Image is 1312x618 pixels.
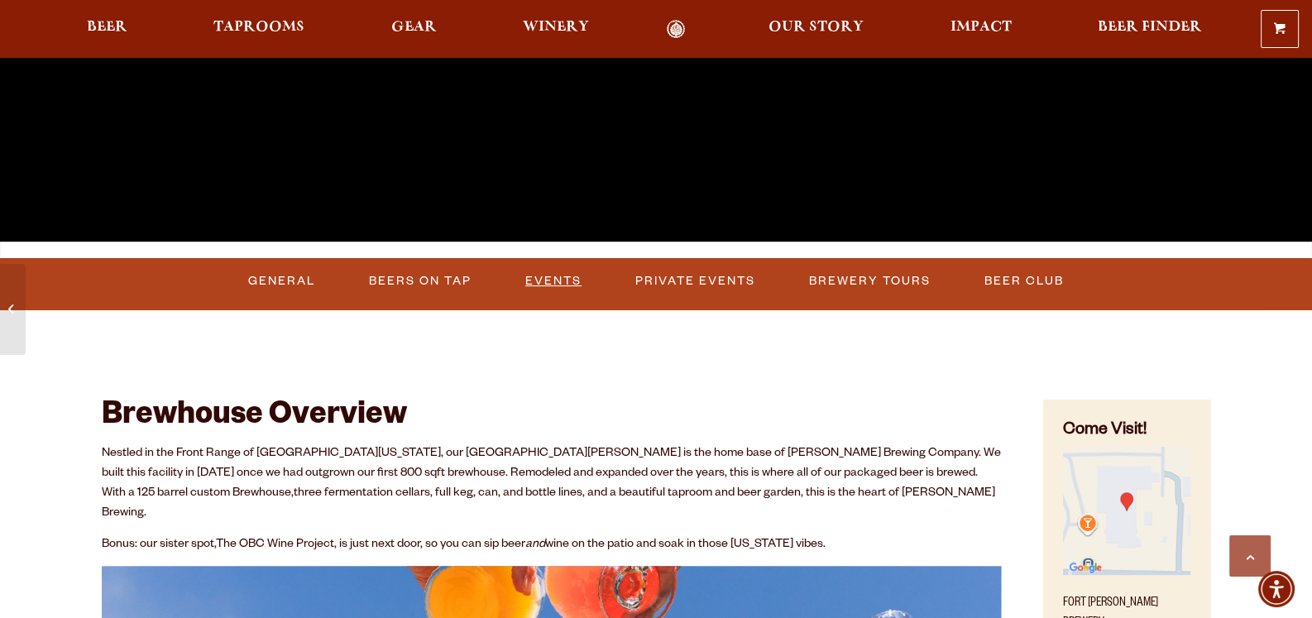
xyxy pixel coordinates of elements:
[362,262,478,300] a: Beers on Tap
[940,20,1022,39] a: Impact
[203,20,315,39] a: Taprooms
[1258,571,1295,607] div: Accessibility Menu
[1229,535,1271,577] a: Scroll to top
[1098,21,1202,34] span: Beer Finder
[769,21,864,34] span: Our Story
[978,262,1070,300] a: Beer Club
[644,20,706,39] a: Odell Home
[216,539,334,552] a: The OBC Wine Project
[758,20,874,39] a: Our Story
[102,400,1002,436] h2: Brewhouse Overview
[950,21,1012,34] span: Impact
[1087,20,1213,39] a: Beer Finder
[512,20,600,39] a: Winery
[523,21,589,34] span: Winery
[102,535,1002,555] p: Bonus: our sister spot, , is just next door, so you can sip beer wine on the patio and soak in th...
[381,20,448,39] a: Gear
[242,262,322,300] a: General
[519,262,588,300] a: Events
[1063,567,1190,580] a: Find on Google Maps (opens in a new window)
[87,21,127,34] span: Beer
[391,21,437,34] span: Gear
[102,487,995,520] span: three fermentation cellars, full keg, can, and bottle lines, and a beautiful taproom and beer gar...
[802,262,937,300] a: Brewery Tours
[76,20,138,39] a: Beer
[102,444,1002,524] p: Nestled in the Front Range of [GEOGRAPHIC_DATA][US_STATE], our [GEOGRAPHIC_DATA][PERSON_NAME] is ...
[213,21,304,34] span: Taprooms
[1063,447,1190,574] img: Small thumbnail of location on map
[629,262,762,300] a: Private Events
[525,539,545,552] em: and
[1063,419,1190,443] h4: Come Visit!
